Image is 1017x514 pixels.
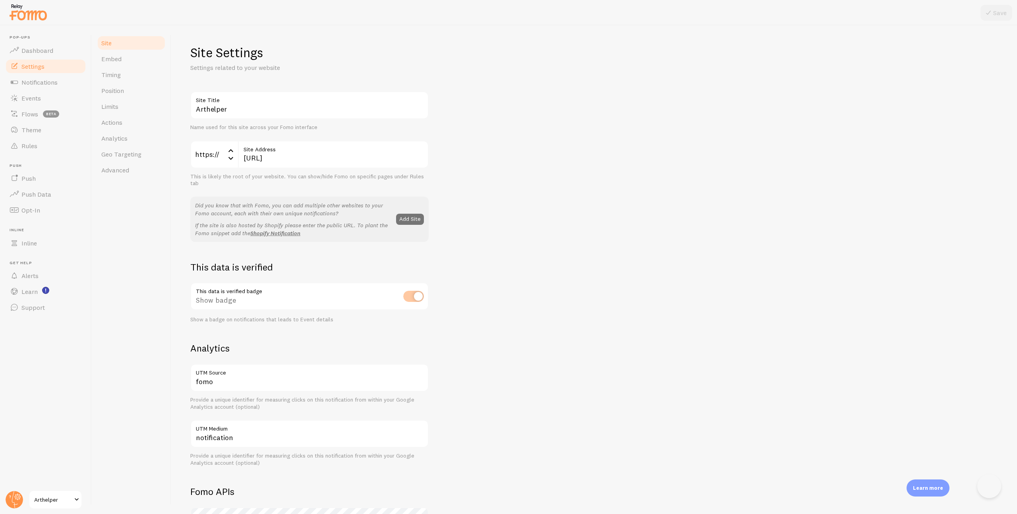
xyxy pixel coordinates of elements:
a: Arthelper [29,490,82,509]
span: Inline [21,239,37,247]
span: Push Data [21,190,51,198]
span: Limits [101,102,118,110]
div: Provide a unique identifier for measuring clicks on this notification from within your Google Ana... [190,452,429,466]
a: Support [5,300,87,315]
span: Arthelper [34,495,72,504]
a: Timing [97,67,166,83]
span: Opt-In [21,206,40,214]
p: Settings related to your website [190,63,381,72]
a: Embed [97,51,166,67]
a: Learn [5,284,87,300]
a: Events [5,90,87,106]
div: Name used for this site across your Fomo interface [190,124,429,131]
a: Alerts [5,268,87,284]
p: Learn more [913,484,943,492]
a: Limits [97,99,166,114]
span: Timing [101,71,121,79]
h2: Fomo APIs [190,485,429,498]
a: Settings [5,58,87,74]
input: myhonestcompany.com [238,141,429,168]
a: Push [5,170,87,186]
a: Theme [5,122,87,138]
span: Events [21,94,41,102]
a: Geo Targeting [97,146,166,162]
span: Embed [101,55,122,63]
div: Learn more [907,479,949,497]
span: Push [10,163,87,168]
label: UTM Source [190,364,429,377]
span: Alerts [21,272,39,280]
iframe: Help Scout Beacon - Open [977,474,1001,498]
a: Rules [5,138,87,154]
label: Site Title [190,91,429,105]
h2: This data is verified [190,261,429,273]
span: Support [21,303,45,311]
span: Settings [21,62,44,70]
a: Flows beta [5,106,87,122]
span: Notifications [21,78,58,86]
a: Opt-In [5,202,87,218]
a: Shopify Notification [250,230,300,237]
a: Actions [97,114,166,130]
svg: <p>Watch New Feature Tutorials!</p> [42,287,49,294]
div: This is likely the root of your website. You can show/hide Fomo on specific pages under Rules tab [190,173,429,187]
span: Learn [21,288,38,296]
span: Analytics [101,134,128,142]
div: Provide a unique identifier for measuring clicks on this notification from within your Google Ana... [190,396,429,410]
span: Advanced [101,166,129,174]
span: Theme [21,126,41,134]
a: Push Data [5,186,87,202]
p: Did you know that with Fomo, you can add multiple other websites to your Fomo account, each with ... [195,201,391,217]
div: https:// [190,141,238,168]
a: Advanced [97,162,166,178]
p: If the site is also hosted by Shopify please enter the public URL. To plant the Fomo snippet add the [195,221,391,237]
label: UTM Medium [190,420,429,433]
a: Dashboard [5,43,87,58]
h1: Site Settings [190,44,429,61]
span: Get Help [10,261,87,266]
a: Position [97,83,166,99]
a: Notifications [5,74,87,90]
span: Position [101,87,124,95]
label: Site Address [238,141,429,154]
a: Inline [5,235,87,251]
span: Geo Targeting [101,150,141,158]
span: Inline [10,228,87,233]
span: Pop-ups [10,35,87,40]
a: Site [97,35,166,51]
a: Analytics [97,130,166,146]
span: Actions [101,118,122,126]
span: Flows [21,110,38,118]
span: beta [43,110,59,118]
span: Dashboard [21,46,53,54]
span: Site [101,39,112,47]
span: Rules [21,142,37,150]
h2: Analytics [190,342,429,354]
button: Add Site [396,214,424,225]
img: fomo-relay-logo-orange.svg [8,2,48,22]
span: Push [21,174,36,182]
